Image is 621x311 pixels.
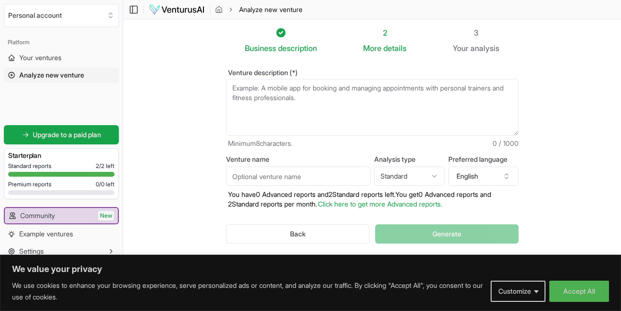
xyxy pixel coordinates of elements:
[226,190,519,209] p: You have 0 Advanced reports and 2 Standard reports left. Y ou get 0 Advanced reports and 2 Standa...
[96,162,114,170] span: 2 / 2 left
[4,244,119,259] button: Settings
[363,42,381,54] span: More
[4,50,119,65] a: Your ventures
[448,156,519,163] label: Preferred language
[549,281,609,302] button: Accept All
[226,69,519,76] label: Venture description (*)
[453,27,499,39] div: 3
[374,156,444,163] label: Analysis type
[8,151,114,160] h3: Starter plan
[12,280,483,303] p: We use cookies to enhance your browsing experience, serve personalized ads or content, and analyz...
[96,181,114,188] span: 0 / 0 left
[8,181,51,188] span: Premium reports
[470,43,499,53] span: analysis
[215,5,303,14] nav: breadcrumb
[4,226,119,242] a: Example ventures
[19,70,84,80] span: Analyze new venture
[228,139,292,148] span: Minimum 8 characters.
[19,246,44,256] span: Settings
[491,281,545,302] button: Customize
[33,130,101,140] span: Upgrade to a paid plan
[278,43,317,53] span: description
[453,42,469,54] span: Your
[4,4,119,27] button: Select an organization
[4,35,119,50] div: Platform
[4,125,119,144] a: Upgrade to a paid plan
[4,67,119,83] a: Analyze new venture
[20,211,55,220] span: Community
[226,224,370,244] button: Back
[19,229,73,239] span: Example ventures
[226,167,370,186] input: Optional venture name
[149,4,205,15] img: logo
[19,53,62,63] span: Your ventures
[239,5,303,14] span: Analyze new venture
[8,162,51,170] span: Standard reports
[245,42,276,54] span: Business
[493,139,519,148] span: 0 / 1000
[12,263,609,275] p: We value your privacy
[363,27,406,39] div: 2
[226,156,370,163] label: Venture name
[448,167,519,186] button: English
[318,200,442,208] a: Click here to get more Advanced reports.
[98,211,114,220] span: New
[5,208,118,223] a: CommunityNew
[383,43,406,53] span: details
